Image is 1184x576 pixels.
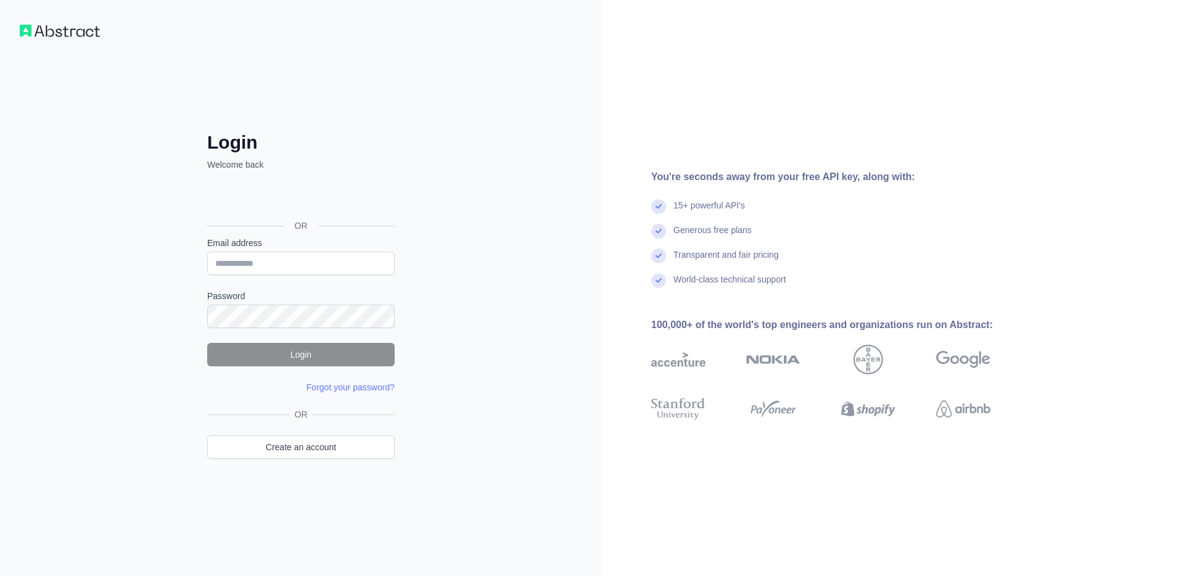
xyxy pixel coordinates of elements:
[651,199,666,214] img: check mark
[746,345,800,374] img: nokia
[673,224,752,249] div: Generous free plans
[290,408,313,421] span: OR
[207,435,395,459] a: Create an account
[207,290,395,302] label: Password
[207,158,395,171] p: Welcome back
[673,199,745,224] div: 15+ powerful API's
[285,220,318,232] span: OR
[306,382,395,392] a: Forgot your password?
[207,131,395,154] h2: Login
[651,345,705,374] img: accenture
[651,273,666,288] img: check mark
[207,237,395,249] label: Email address
[936,345,990,374] img: google
[673,249,779,273] div: Transparent and fair pricing
[841,395,895,422] img: shopify
[936,395,990,422] img: airbnb
[651,249,666,263] img: check mark
[20,25,100,37] img: Workflow
[201,184,398,212] iframe: Sign in with Google Button
[651,170,1030,184] div: You're seconds away from your free API key, along with:
[853,345,883,374] img: bayer
[651,318,1030,332] div: 100,000+ of the world's top engineers and organizations run on Abstract:
[207,343,395,366] button: Login
[746,395,800,422] img: payoneer
[651,224,666,239] img: check mark
[673,273,786,298] div: World-class technical support
[651,395,705,422] img: stanford university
